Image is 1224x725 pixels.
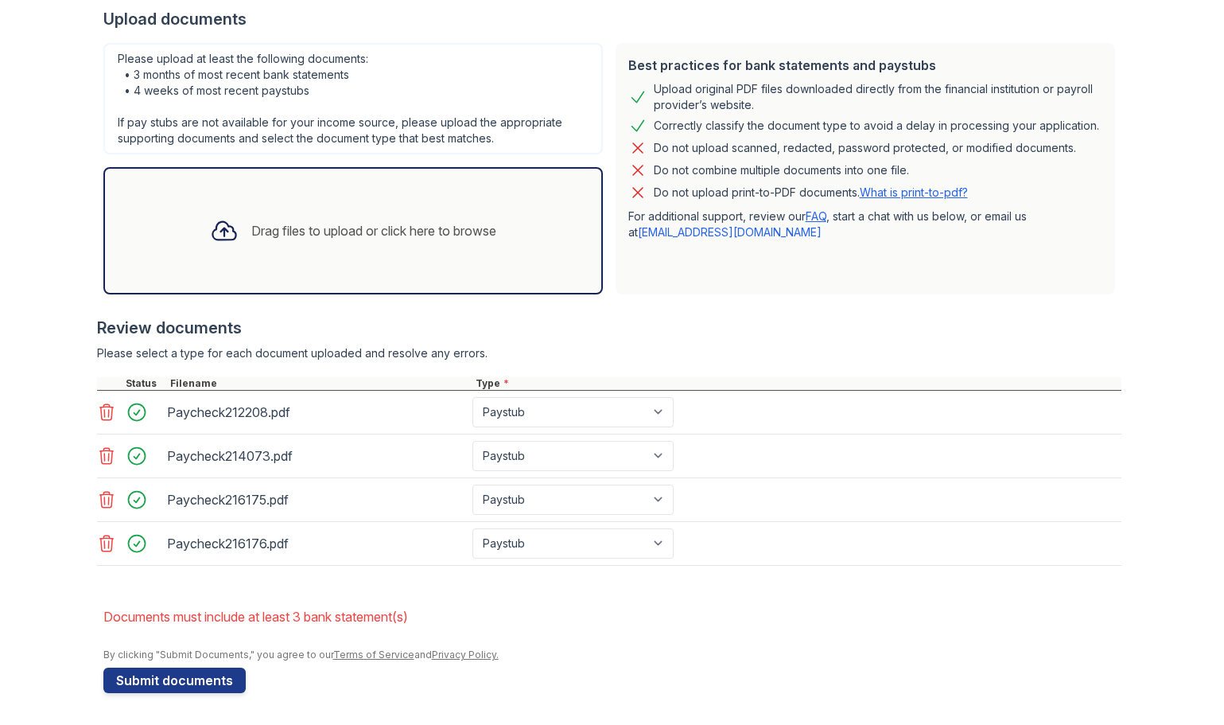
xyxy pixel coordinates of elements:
[654,116,1099,135] div: Correctly classify the document type to avoid a delay in processing your application.
[628,209,1102,240] p: For additional support, review our , start a chat with us below, or email us at
[103,601,1121,633] li: Documents must include at least 3 bank statement(s)
[654,185,968,201] p: Do not upload print-to-PDF documents.
[103,43,603,154] div: Please upload at least the following documents: • 3 months of most recent bank statements • 4 wee...
[103,8,1121,30] div: Upload documents
[97,345,1121,361] div: Please select a type for each document uploaded and resolve any errors.
[432,649,499,661] a: Privacy Policy.
[97,317,1121,339] div: Review documents
[122,377,167,390] div: Status
[333,649,414,661] a: Terms of Service
[167,531,466,556] div: Paycheck216176.pdf
[654,138,1076,158] div: Do not upload scanned, redacted, password protected, or modified documents.
[167,400,466,425] div: Paycheck212208.pdf
[103,668,246,693] button: Submit documents
[251,221,496,240] div: Drag files to upload or click here to browse
[167,443,466,469] div: Paycheck214073.pdf
[628,56,1102,75] div: Best practices for bank statements and paystubs
[654,81,1102,113] div: Upload original PDF files downloaded directly from the financial institution or payroll provider’...
[638,225,822,239] a: [EMAIL_ADDRESS][DOMAIN_NAME]
[167,377,472,390] div: Filename
[806,209,826,223] a: FAQ
[167,487,466,513] div: Paycheck216175.pdf
[860,185,968,199] a: What is print-to-pdf?
[654,161,909,180] div: Do not combine multiple documents into one file.
[103,649,1121,661] div: By clicking "Submit Documents," you agree to our and
[472,377,1121,390] div: Type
